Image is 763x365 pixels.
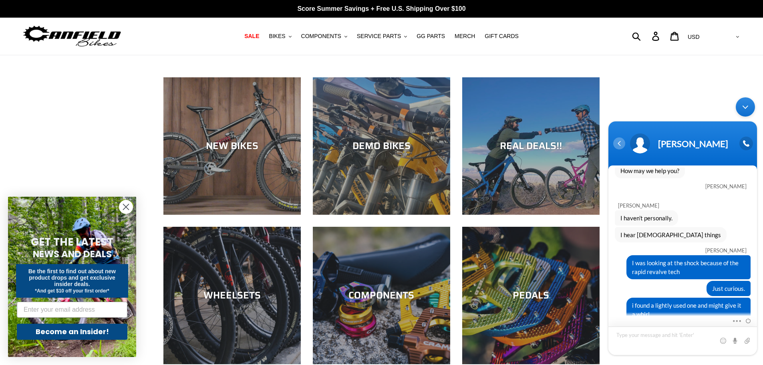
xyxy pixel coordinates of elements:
[313,140,450,152] div: DEMO BIKES
[455,33,475,40] span: MERCH
[313,77,450,215] a: DEMO BIKES
[33,248,112,260] span: NEWS AND DEALS
[17,324,127,340] button: Become an Insider!
[22,24,122,49] img: Canfield Bikes
[413,31,449,42] a: GG PARTS
[297,31,351,42] button: COMPONENTS
[244,33,259,40] span: SALE
[462,140,600,152] div: REAL DEALS!!
[353,31,411,42] button: SERVICE PARTS
[462,77,600,215] a: REAL DEALS!!
[301,33,341,40] span: COMPONENTS
[119,200,133,214] button: Close dialog
[163,77,301,215] a: NEW BIKES
[265,31,295,42] button: BIKES
[462,227,600,364] a: PEDALS
[462,290,600,301] div: PEDALS
[485,33,519,40] span: GIFT CARDS
[28,268,116,287] span: Be the first to find out about new product drops and get exclusive insider deals.
[636,27,657,45] input: Search
[313,290,450,301] div: COMPONENTS
[163,290,301,301] div: WHEELSETS
[35,288,109,294] span: *And get $10 off your first order*
[357,33,401,40] span: SERVICE PARTS
[31,235,113,249] span: GET THE LATEST
[313,227,450,364] a: COMPONENTS
[163,140,301,152] div: NEW BIKES
[17,302,127,318] input: Enter your email address
[269,33,285,40] span: BIKES
[163,227,301,364] a: WHEELSETS
[451,31,479,42] a: MERCH
[240,31,263,42] a: SALE
[481,31,523,42] a: GIFT CARDS
[604,93,761,359] iframe: SalesIQ Chatwindow
[417,33,445,40] span: GG PARTS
